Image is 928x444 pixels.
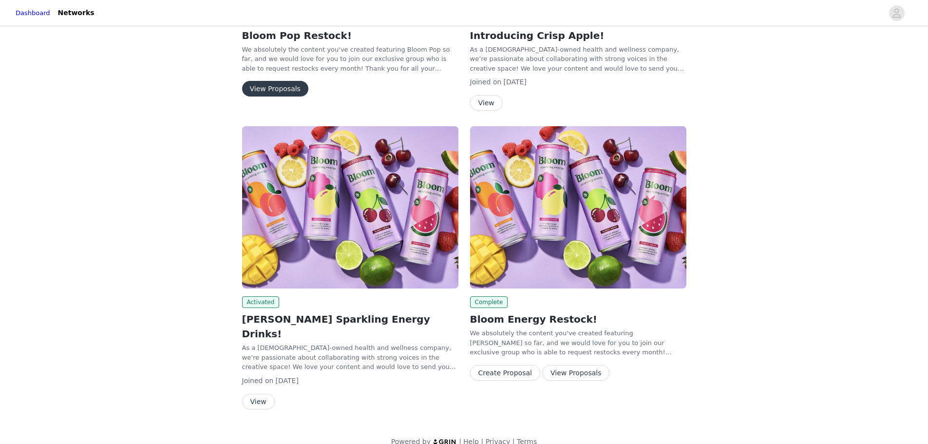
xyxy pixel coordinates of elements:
span: [DATE] [276,377,299,385]
a: View [470,99,503,107]
a: View [242,398,275,405]
h2: Bloom Pop Restock! [242,28,458,43]
h2: Introducing Crisp Apple! [470,28,686,43]
button: View Proposals [542,365,609,381]
h2: Bloom Energy Restock! [470,312,686,327]
a: Dashboard [16,8,50,18]
span: Joined on [242,377,274,385]
a: View Proposals [542,369,609,377]
button: Create Proposal [470,365,540,381]
h2: [PERSON_NAME] Sparkling Energy Drinks! [242,312,458,341]
span: [DATE] [504,78,527,86]
button: View [470,95,503,111]
img: Bloom Nutrition [242,126,458,289]
p: As a [DEMOGRAPHIC_DATA]-owned health and wellness company, we’re passionate about collaborating w... [470,45,686,74]
p: As a [DEMOGRAPHIC_DATA]-owned health and wellness company, we’re passionate about collaborating w... [242,343,458,372]
span: Activated [242,296,280,308]
button: View Proposals [242,81,308,97]
span: Complete [470,296,508,308]
div: avatar [892,5,901,21]
img: Bloom Nutrition [470,126,686,289]
p: We absolutely the content you've created featuring Bloom Pop so far, and we would love for you to... [242,45,458,74]
button: View [242,394,275,409]
a: View Proposals [242,85,308,93]
a: Networks [52,2,100,24]
span: Joined on [470,78,502,86]
p: We absolutely the content you've created featuring [PERSON_NAME] so far, and we would love for yo... [470,328,686,357]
